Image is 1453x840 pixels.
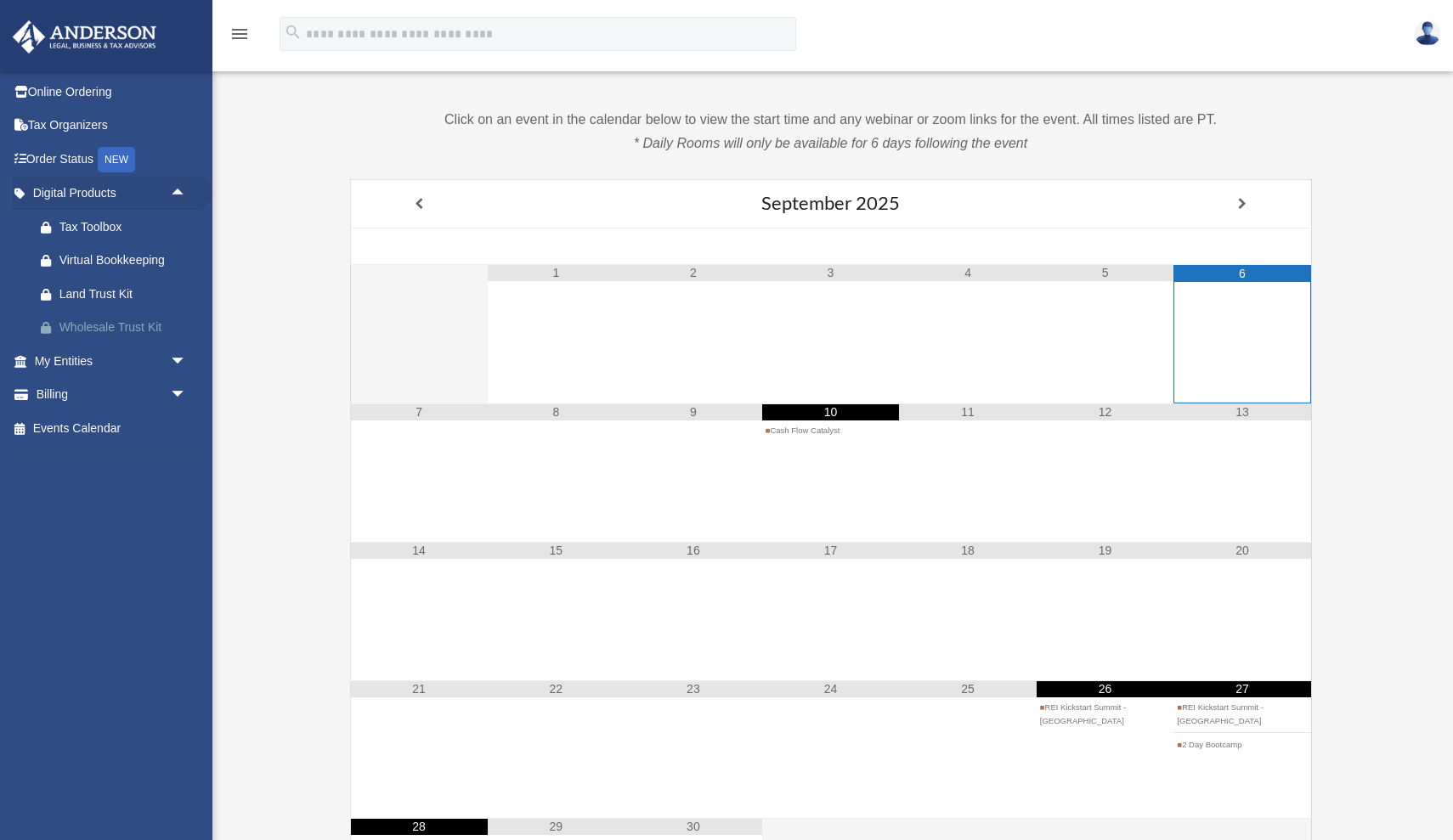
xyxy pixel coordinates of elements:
[284,23,302,42] i: search
[625,265,762,281] span: 2
[59,250,191,271] div: Virtual Bookkeeping
[12,75,212,109] a: Online Ordering
[766,426,840,435] span: Cash Flow Catalyst
[1177,702,1263,726] span: REI Kickstart Summit - [GEOGRAPHIC_DATA]
[1415,21,1440,46] img: User Pic
[625,819,762,835] span: 30
[12,411,212,445] a: Events Calendar
[625,543,762,559] span: 16
[488,543,625,559] span: 15
[634,136,1027,150] em: * Daily Rooms will only be available for 6 days following the event
[351,681,488,697] span: 21
[1037,265,1174,281] span: 5
[1037,228,1174,264] th: Fri
[762,228,900,264] th: Wed
[1173,228,1311,264] th: Sat
[488,404,625,420] span: 8
[625,681,762,697] span: 23
[12,177,212,211] a: Digital Productsarrow_drop_up
[762,681,900,697] span: 24
[1177,740,1241,749] span: 2 Day Bootcamp
[488,819,625,835] span: 29
[1173,543,1310,559] span: 20
[12,142,212,177] a: Order StatusNEW
[59,217,191,238] div: Tax Toolbox
[1040,702,1126,726] span: REI Kickstart Summit - [GEOGRAPHIC_DATA]
[12,109,212,143] a: Tax Organizers
[24,210,212,244] a: Tax Toolbox
[229,24,250,44] i: menu
[625,228,762,264] th: Tue
[762,543,900,559] span: 17
[229,108,1432,155] p: Click on an event in the calendar below to view the start time and any webinar or zoom links for ...
[899,543,1037,559] span: 18
[899,681,1037,697] span: 25
[229,30,250,44] a: menu
[899,265,1037,281] span: 4
[761,191,852,214] span: September
[12,378,212,412] a: Billingarrow_drop_down
[1173,681,1310,697] span: 27
[12,344,212,378] a: My Entitiesarrow_drop_down
[1174,266,1309,282] span: 6
[24,277,212,311] a: Land Trust Kit
[1037,404,1174,420] span: 12
[762,404,900,420] span: 10
[351,404,488,420] span: 7
[1040,702,1045,712] span: ■
[24,311,212,345] a: Wholesale Trust Kit
[59,317,191,338] div: Wholesale Trust Kit
[1173,404,1310,420] span: 13
[1037,543,1174,559] span: 19
[170,344,204,379] span: arrow_drop_down
[762,265,900,281] span: 3
[766,426,771,435] span: ■
[1173,189,1310,219] button: Next Month
[351,819,488,835] span: 28
[170,177,204,211] span: arrow_drop_up
[8,20,161,54] img: Anderson Advisors Platinum Portal
[899,228,1037,264] th: Thu
[488,681,625,697] span: 22
[899,404,1037,420] span: 11
[1177,740,1182,749] span: ■
[1177,702,1182,712] span: ■
[24,244,212,278] a: Virtual Bookkeeping
[350,228,488,264] th: Sun
[351,543,488,559] span: 14
[856,191,900,214] span: 2025
[59,284,191,305] div: Land Trust Kit
[625,404,762,420] span: 9
[98,147,135,172] div: NEW
[488,228,625,264] th: Mon
[488,265,625,281] span: 1
[351,189,488,219] button: Previous Month
[1037,681,1174,697] span: 26
[170,378,204,413] span: arrow_drop_down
